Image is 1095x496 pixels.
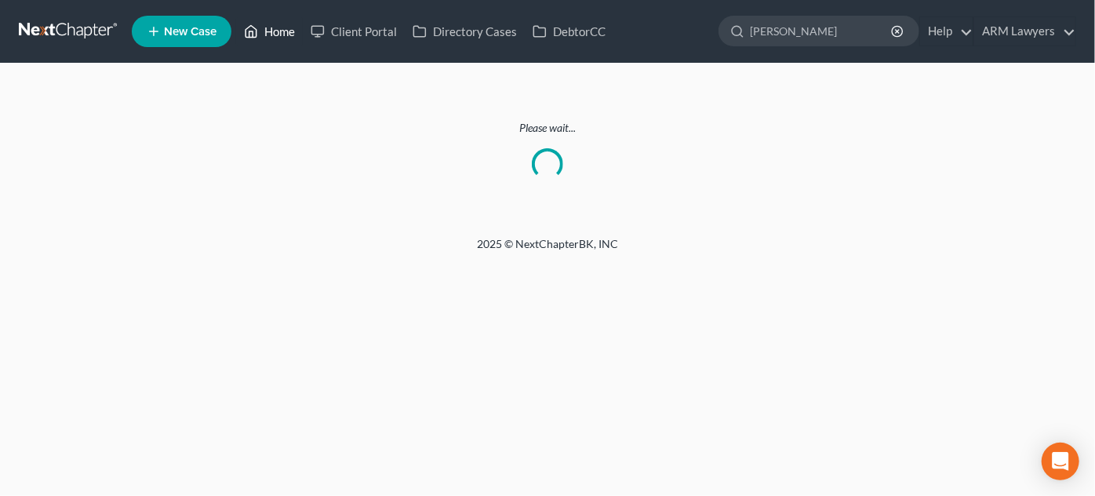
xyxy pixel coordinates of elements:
a: Client Portal [303,17,405,46]
div: 2025 © NextChapterBK, INC [100,236,995,264]
a: Help [920,17,973,46]
input: Search by name... [750,16,893,46]
span: New Case [164,26,216,38]
p: Please wait... [19,120,1076,136]
a: Home [236,17,303,46]
a: DebtorCC [525,17,613,46]
a: Directory Cases [405,17,525,46]
div: Open Intercom Messenger [1042,443,1079,480]
a: ARM Lawyers [974,17,1075,46]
